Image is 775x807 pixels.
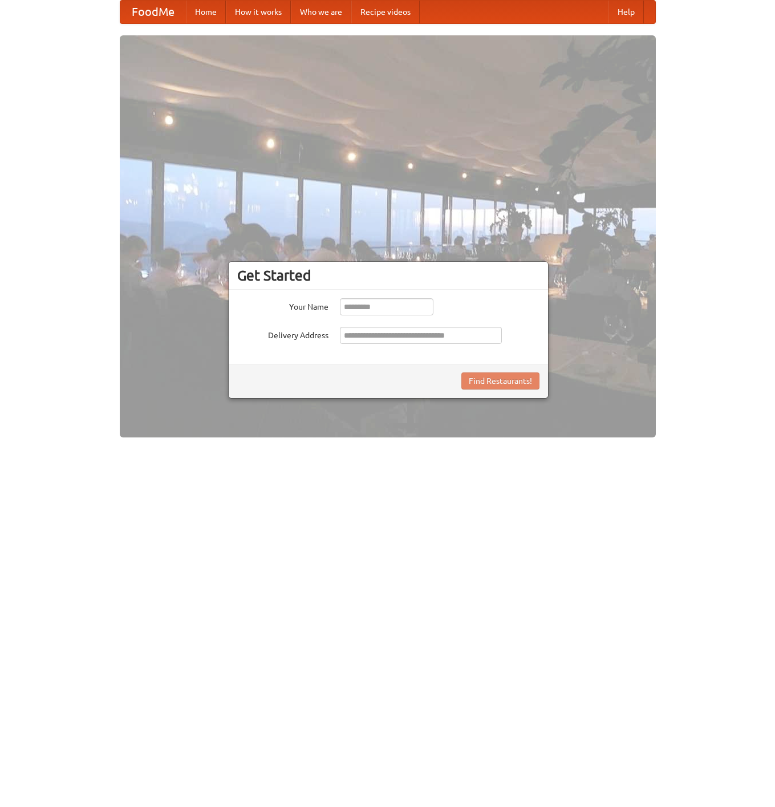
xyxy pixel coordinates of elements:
[461,372,539,390] button: Find Restaurants!
[226,1,291,23] a: How it works
[237,267,539,284] h3: Get Started
[351,1,420,23] a: Recipe videos
[237,298,328,313] label: Your Name
[120,1,186,23] a: FoodMe
[186,1,226,23] a: Home
[608,1,644,23] a: Help
[291,1,351,23] a: Who we are
[237,327,328,341] label: Delivery Address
